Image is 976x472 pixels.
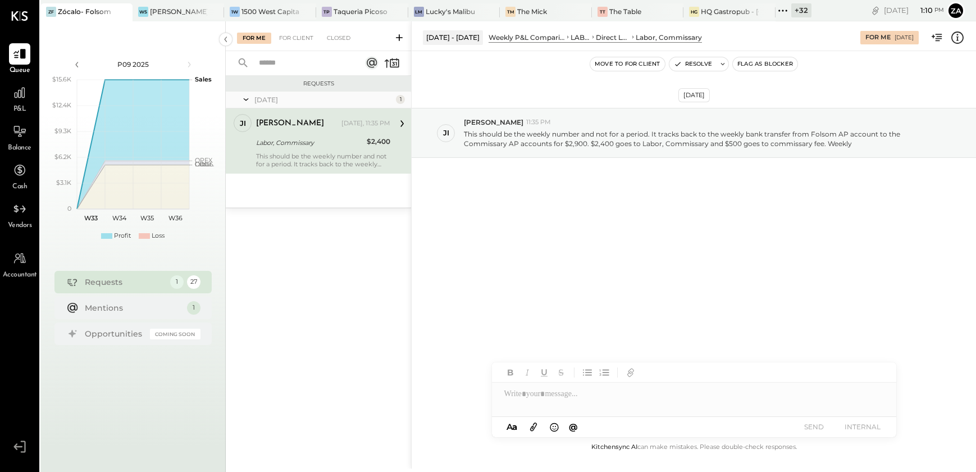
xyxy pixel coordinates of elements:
[512,421,517,432] span: a
[168,214,182,222] text: W36
[489,33,565,42] div: Weekly P&L Comparison
[138,7,148,17] div: WS
[85,276,165,288] div: Requests
[367,136,390,147] div: $2,400
[895,34,914,42] div: [DATE]
[54,153,71,161] text: $6.2K
[54,127,71,135] text: $9.3K
[1,198,39,231] a: Vendors
[58,7,111,16] div: Zócalo- Folsom
[170,275,184,289] div: 1
[1,248,39,280] a: Accountant
[636,33,702,42] div: Labor, Commissary
[85,60,181,69] div: P09 2025
[112,214,126,222] text: W34
[520,365,535,380] button: Italic
[12,182,27,192] span: Cash
[8,143,31,153] span: Balance
[571,33,590,42] div: LABOR
[609,7,641,16] div: The Table
[8,221,32,231] span: Vendors
[580,365,595,380] button: Unordered List
[195,156,213,164] text: OPEX
[792,419,837,434] button: SEND
[503,365,518,380] button: Bold
[321,33,356,44] div: Closed
[84,214,98,222] text: W33
[187,275,200,289] div: 27
[537,365,551,380] button: Underline
[865,33,891,42] div: For Me
[678,88,710,102] div: [DATE]
[870,4,881,16] div: copy link
[517,7,547,16] div: The Mick
[114,232,131,240] div: Profit
[569,421,578,432] span: @
[733,57,797,71] button: Flag as Blocker
[150,329,200,339] div: Coming Soon
[10,66,30,76] span: Queue
[195,160,214,168] text: Occu...
[565,420,581,434] button: @
[884,5,944,16] div: [DATE]
[237,33,271,44] div: For Me
[152,232,165,240] div: Loss
[3,270,37,280] span: Accountant
[13,105,26,115] span: P&L
[840,419,885,434] button: INTERNAL
[791,3,811,17] div: + 32
[590,57,665,71] button: Move to for client
[1,160,39,192] a: Cash
[443,128,449,138] div: ji
[254,95,393,105] div: [DATE]
[464,129,942,148] p: This should be the weekly number and not for a period. It tracks back to the weekly bank transfer...
[230,7,240,17] div: 1W
[52,75,71,83] text: $15.6K
[701,7,759,16] div: HQ Gastropub - [GEOGRAPHIC_DATA]
[426,7,475,16] div: Lucky's Malibu
[56,179,71,187] text: $3.1K
[597,365,612,380] button: Ordered List
[505,7,516,17] div: TM
[669,57,717,71] button: Resolve
[140,214,154,222] text: W35
[240,118,246,129] div: ji
[256,137,363,148] div: Labor, Commissary
[341,119,390,128] div: [DATE], 11:35 PM
[526,118,551,127] span: 11:35 PM
[85,302,181,314] div: Mentions
[503,421,521,433] button: Aa
[596,33,630,42] div: Direct Labor
[464,117,523,127] span: [PERSON_NAME]
[322,7,332,17] div: TP
[256,152,390,168] div: This should be the weekly number and not for a period. It tracks back to the weekly bank transfer...
[1,82,39,115] a: P&L
[334,7,387,16] div: Taqueria Picoso
[67,205,71,212] text: 0
[554,365,568,380] button: Strikethrough
[623,365,638,380] button: Add URL
[423,30,483,44] div: [DATE] - [DATE]
[689,7,699,17] div: HG
[187,301,200,315] div: 1
[947,2,965,20] button: Za
[414,7,424,17] div: LM
[396,95,405,104] div: 1
[195,75,212,83] text: Sales
[241,7,299,16] div: 1500 West Capital LP
[150,7,208,16] div: [PERSON_NAME]
[231,80,405,88] div: Requests
[598,7,608,17] div: TT
[52,101,71,109] text: $12.4K
[273,33,319,44] div: For Client
[1,43,39,76] a: Queue
[1,121,39,153] a: Balance
[85,328,144,339] div: Opportunities
[256,118,324,129] div: [PERSON_NAME]
[46,7,56,17] div: ZF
